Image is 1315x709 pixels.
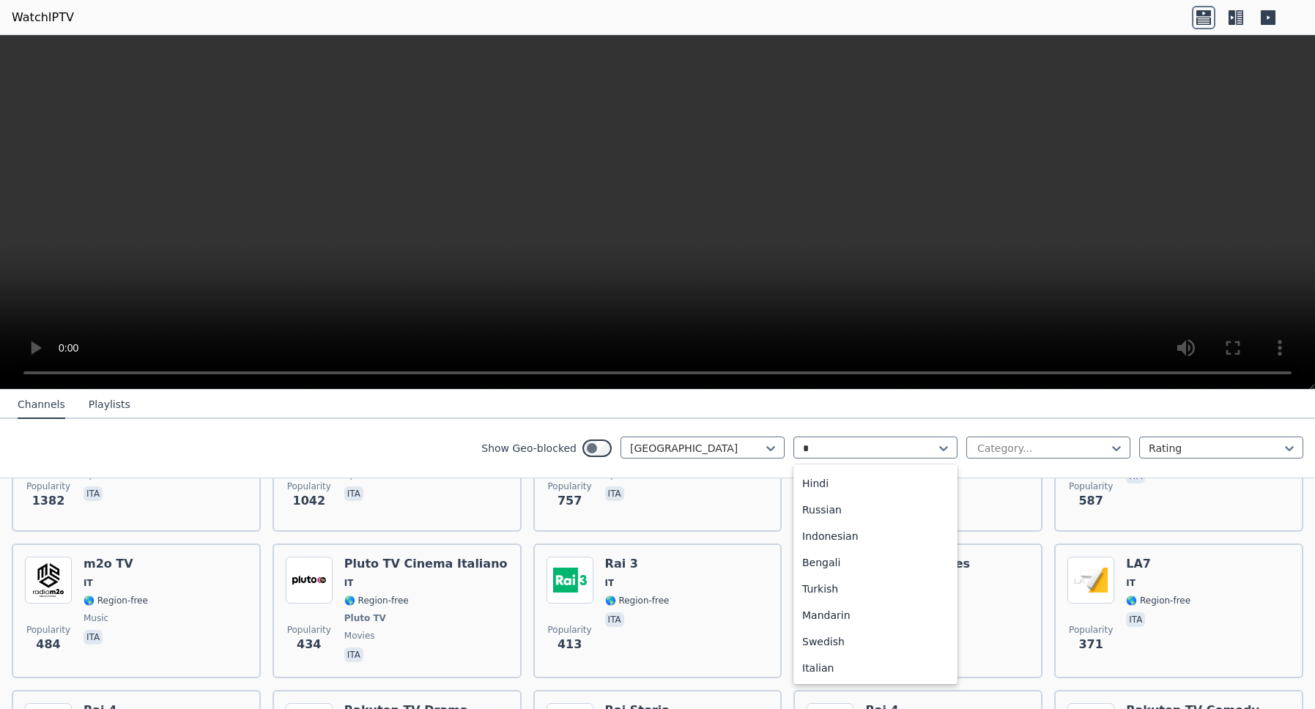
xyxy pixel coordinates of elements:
[605,595,670,606] span: 🌎 Region-free
[287,480,331,492] span: Popularity
[344,612,386,624] span: Pluto TV
[793,655,957,681] div: Italian
[793,549,957,576] div: Bengali
[25,557,72,604] img: m2o TV
[548,480,592,492] span: Popularity
[605,486,624,501] p: ita
[558,636,582,653] span: 413
[18,391,65,419] button: Channels
[84,595,148,606] span: 🌎 Region-free
[1126,595,1190,606] span: 🌎 Region-free
[89,391,130,419] button: Playlists
[26,480,70,492] span: Popularity
[793,497,957,523] div: Russian
[1069,480,1113,492] span: Popularity
[12,9,74,26] a: WatchIPTV
[605,612,624,627] p: ita
[344,647,363,662] p: ita
[26,624,70,636] span: Popularity
[481,441,577,456] label: Show Geo-blocked
[793,628,957,655] div: Swedish
[344,577,354,589] span: IT
[1067,557,1114,604] img: LA7
[84,630,103,645] p: ita
[547,557,593,604] img: Rai 3
[793,523,957,549] div: Indonesian
[344,486,363,501] p: ita
[32,492,65,510] span: 1382
[1126,557,1190,571] h6: LA7
[548,624,592,636] span: Popularity
[793,470,957,497] div: Hindi
[344,630,375,642] span: movies
[287,624,331,636] span: Popularity
[793,602,957,628] div: Mandarin
[605,577,615,589] span: IT
[1078,492,1103,510] span: 587
[84,577,93,589] span: IT
[297,636,321,653] span: 434
[793,576,957,602] div: Turkish
[344,595,409,606] span: 🌎 Region-free
[84,612,108,624] span: music
[605,557,670,571] h6: Rai 3
[84,557,148,571] h6: m2o TV
[1069,624,1113,636] span: Popularity
[1078,636,1103,653] span: 371
[84,486,103,501] p: ita
[286,557,333,604] img: Pluto TV Cinema Italiano
[293,492,326,510] span: 1042
[1126,612,1145,627] p: ita
[558,492,582,510] span: 757
[1126,577,1136,589] span: IT
[344,557,508,571] h6: Pluto TV Cinema Italiano
[36,636,60,653] span: 484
